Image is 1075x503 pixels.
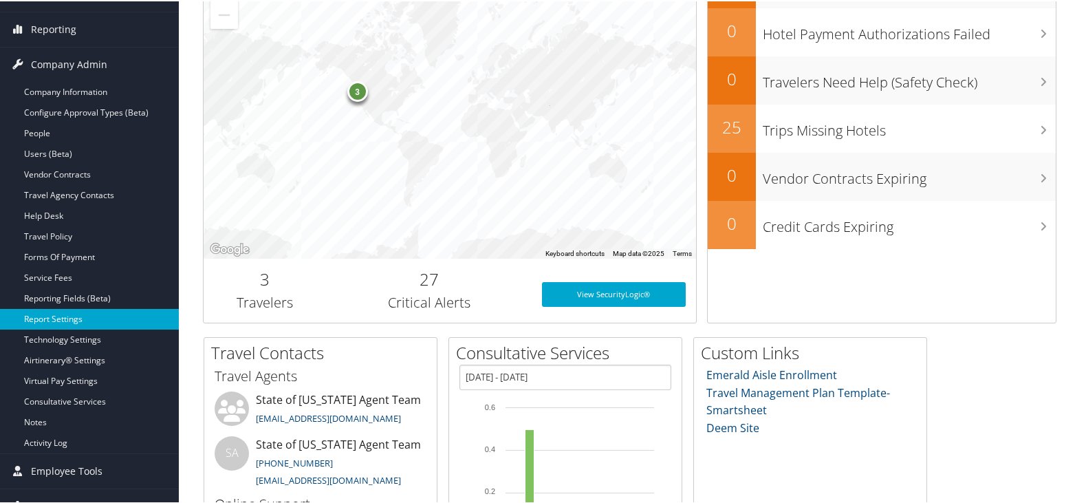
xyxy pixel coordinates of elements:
a: Terms (opens in new tab) [673,248,692,256]
a: Deem Site [706,419,759,434]
h3: Travelers [214,292,316,311]
h3: Vendor Contracts Expiring [763,161,1056,187]
tspan: 0.4 [485,444,495,452]
li: State of [US_STATE] Agent Team [208,435,433,491]
h2: Custom Links [701,340,926,363]
tspan: 0.6 [485,402,495,410]
span: Reporting [31,11,76,45]
h2: 0 [708,66,756,89]
h3: Trips Missing Hotels [763,113,1056,139]
tspan: 0.2 [485,486,495,494]
h3: Critical Alerts [337,292,521,311]
span: Company Admin [31,46,107,81]
h3: Travel Agents [215,365,426,385]
a: 0Travelers Need Help (Safety Check) [708,55,1056,103]
a: 0Vendor Contracts Expiring [708,151,1056,200]
h3: Travelers Need Help (Safety Check) [763,65,1056,91]
a: [PHONE_NUMBER] [256,456,333,468]
h3: Credit Cards Expiring [763,209,1056,235]
a: View SecurityLogic® [542,281,686,306]
a: [EMAIL_ADDRESS][DOMAIN_NAME] [256,411,401,423]
h2: 0 [708,162,756,186]
h2: 27 [337,266,521,290]
span: Map data ©2025 [613,248,664,256]
div: SA [215,435,249,469]
button: Keyboard shortcuts [545,248,605,257]
h2: 0 [708,18,756,41]
a: [EMAIL_ADDRESS][DOMAIN_NAME] [256,473,401,485]
span: Employee Tools [31,453,102,487]
h3: Hotel Payment Authorizations Failed [763,17,1056,43]
img: Google [207,239,252,257]
li: State of [US_STATE] Agent Team [208,390,433,435]
h2: 0 [708,211,756,234]
h2: Travel Contacts [211,340,437,363]
a: 0Credit Cards Expiring [708,200,1056,248]
a: Open this area in Google Maps (opens a new window) [207,239,252,257]
a: Emerald Aisle Enrollment [706,366,837,381]
a: 25Trips Missing Hotels [708,103,1056,151]
h2: 3 [214,266,316,290]
h2: 25 [708,114,756,138]
div: 3 [347,80,367,100]
h2: Consultative Services [456,340,682,363]
a: 0Hotel Payment Authorizations Failed [708,7,1056,55]
a: Travel Management Plan Template- Smartsheet [706,384,890,417]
